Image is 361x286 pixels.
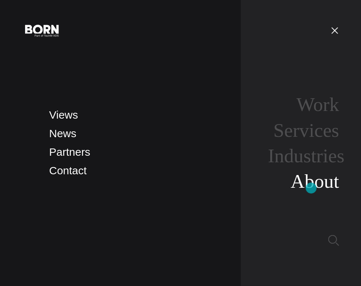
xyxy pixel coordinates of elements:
a: Views [49,109,78,121]
a: News [49,127,76,139]
a: Work [297,94,339,115]
a: Services [273,119,339,141]
button: Open [326,23,344,38]
a: Industries [268,145,345,167]
a: Partners [49,146,90,158]
a: About [291,170,339,192]
a: Contact [49,164,86,176]
img: Search [328,235,339,246]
